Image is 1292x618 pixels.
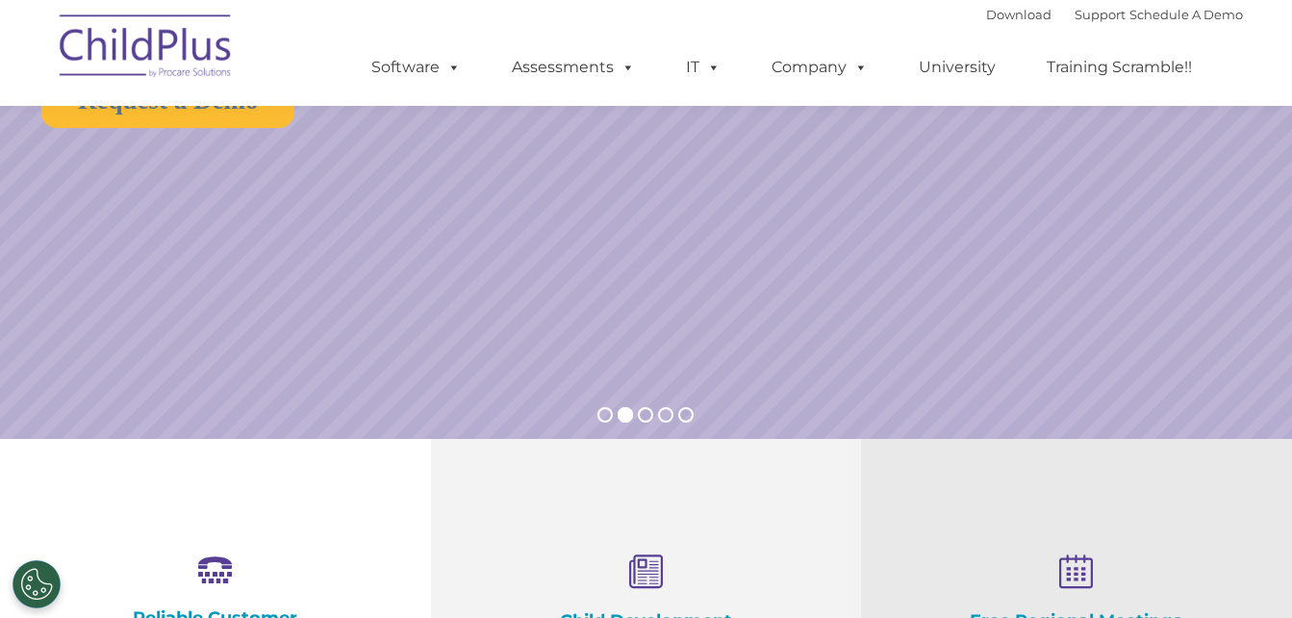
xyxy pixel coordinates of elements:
[899,48,1015,87] a: University
[1027,48,1211,87] a: Training Scramble!!
[752,48,887,87] a: Company
[986,7,1051,22] a: Download
[493,48,654,87] a: Assessments
[267,127,326,142] span: Last name
[13,560,61,608] button: Cookies Settings
[267,206,349,220] span: Phone number
[986,7,1243,22] font: |
[50,1,242,97] img: ChildPlus by Procare Solutions
[1129,7,1243,22] a: Schedule A Demo
[667,48,740,87] a: IT
[1075,7,1126,22] a: Support
[352,48,480,87] a: Software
